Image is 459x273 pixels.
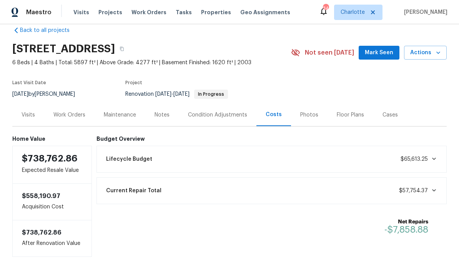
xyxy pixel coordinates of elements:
[201,8,231,16] span: Properties
[266,111,282,118] div: Costs
[12,184,92,220] div: Acquisition Cost
[53,111,85,119] div: Work Orders
[410,48,441,58] span: Actions
[195,92,227,97] span: In Progress
[384,225,428,234] span: -$7,858.88
[341,8,365,16] span: Charlotte
[22,230,62,236] span: $738,762.86
[401,156,428,162] span: $65,613.25
[176,10,192,15] span: Tasks
[96,136,447,142] h6: Budget Overview
[188,111,247,119] div: Condition Adjustments
[401,8,447,16] span: [PERSON_NAME]
[125,92,228,97] span: Renovation
[359,46,399,60] button: Mark Seen
[125,80,142,85] span: Project
[323,5,328,12] div: 34
[240,8,290,16] span: Geo Assignments
[12,80,46,85] span: Last Visit Date
[399,188,428,193] span: $57,754.37
[12,90,84,99] div: by [PERSON_NAME]
[305,49,354,57] span: Not seen [DATE]
[384,218,428,226] b: Net Repairs
[337,111,364,119] div: Floor Plans
[382,111,398,119] div: Cases
[106,155,152,163] span: Lifecycle Budget
[300,111,318,119] div: Photos
[155,92,190,97] span: -
[22,193,60,199] span: $558,190.97
[98,8,122,16] span: Projects
[155,111,170,119] div: Notes
[26,8,52,16] span: Maestro
[12,27,86,34] a: Back to all projects
[106,187,161,195] span: Current Repair Total
[12,45,115,53] h2: [STREET_ADDRESS]
[73,8,89,16] span: Visits
[12,92,28,97] span: [DATE]
[12,136,92,142] h6: Home Value
[115,42,129,56] button: Copy Address
[22,154,78,163] span: $738,762.86
[155,92,171,97] span: [DATE]
[173,92,190,97] span: [DATE]
[131,8,166,16] span: Work Orders
[12,220,92,257] div: After Renovation Value
[365,48,393,58] span: Mark Seen
[104,111,136,119] div: Maintenance
[12,59,291,67] span: 6 Beds | 4 Baths | Total: 5897 ft² | Above Grade: 4277 ft² | Basement Finished: 1620 ft² | 2003
[22,111,35,119] div: Visits
[12,146,92,184] div: Expected Resale Value
[404,46,447,60] button: Actions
